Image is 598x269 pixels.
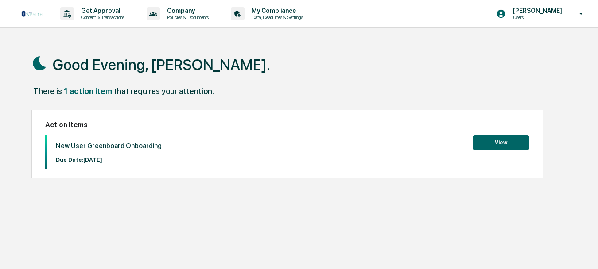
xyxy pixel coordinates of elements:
p: Company [160,7,213,14]
button: View [473,135,529,150]
p: My Compliance [245,7,307,14]
img: logo [21,10,43,17]
p: Data, Deadlines & Settings [245,14,307,20]
div: There is [33,86,62,96]
p: New User Greenboard Onboarding [56,142,162,150]
div: 1 action item [64,86,112,96]
p: Get Approval [74,7,129,14]
div: that requires your attention. [114,86,214,96]
h2: Action Items [45,121,530,129]
p: Content & Transactions [74,14,129,20]
p: Users [506,14,567,20]
p: [PERSON_NAME] [506,7,567,14]
p: Due Date: [DATE] [56,156,162,163]
h1: Good Evening, [PERSON_NAME]. [53,56,270,74]
a: View [473,138,529,146]
p: Policies & Documents [160,14,213,20]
